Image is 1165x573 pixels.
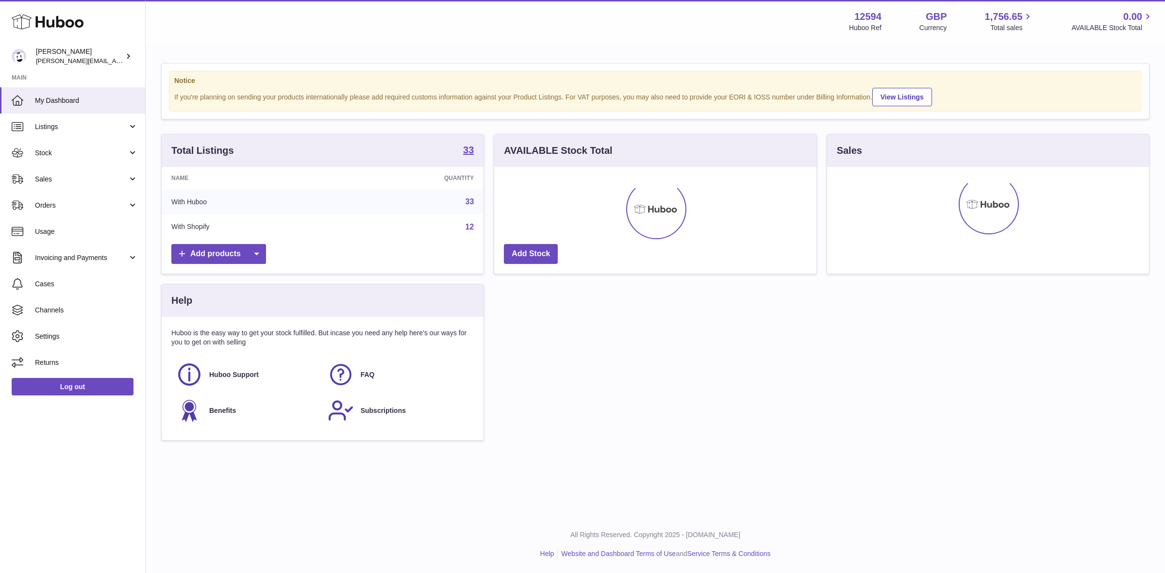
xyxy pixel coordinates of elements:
[174,86,1136,106] div: If you're planning on sending your products internationally please add required customs informati...
[209,370,259,379] span: Huboo Support
[171,328,474,347] p: Huboo is the easy way to get your stock fulfilled. But incase you need any help here's our ways f...
[926,10,947,23] strong: GBP
[35,201,128,210] span: Orders
[36,47,123,65] div: [PERSON_NAME]
[335,167,484,189] th: Quantity
[35,175,128,184] span: Sales
[849,23,882,33] div: Huboo Ref
[12,49,26,64] img: owen@wearemakewaves.com
[176,361,318,388] a: Huboo Support
[35,332,138,341] span: Settings
[1071,10,1153,33] a: 0.00 AVAILABLE Stock Total
[12,378,133,395] a: Log out
[35,253,128,262] span: Invoicing and Payments
[361,370,375,379] span: FAQ
[35,306,138,315] span: Channels
[872,88,932,106] a: View Listings
[171,244,266,264] a: Add products
[35,279,138,289] span: Cases
[463,145,474,157] a: 33
[162,214,335,240] td: With Shopify
[1071,23,1153,33] span: AVAILABLE Stock Total
[162,189,335,214] td: With Huboo
[463,145,474,155] strong: 33
[361,406,406,415] span: Subscriptions
[171,294,192,307] h3: Help
[162,167,335,189] th: Name
[985,10,1023,23] span: 1,756.65
[504,244,558,264] a: Add Stock
[35,96,138,105] span: My Dashboard
[153,530,1157,540] p: All Rights Reserved. Copyright 2025 - [DOMAIN_NAME]
[837,144,862,157] h3: Sales
[176,397,318,424] a: Benefits
[35,227,138,236] span: Usage
[209,406,236,415] span: Benefits
[174,76,1136,85] strong: Notice
[558,549,770,558] li: and
[35,148,128,158] span: Stock
[1123,10,1142,23] span: 0.00
[328,397,469,424] a: Subscriptions
[687,550,771,557] a: Service Terms & Conditions
[540,550,554,557] a: Help
[504,144,612,157] h3: AVAILABLE Stock Total
[854,10,882,23] strong: 12594
[919,23,947,33] div: Currency
[466,223,474,231] a: 12
[990,23,1033,33] span: Total sales
[171,144,234,157] h3: Total Listings
[36,57,195,65] span: [PERSON_NAME][EMAIL_ADDRESS][DOMAIN_NAME]
[561,550,676,557] a: Website and Dashboard Terms of Use
[985,10,1034,33] a: 1,756.65 Total sales
[35,358,138,367] span: Returns
[328,361,469,388] a: FAQ
[466,197,474,206] a: 33
[35,122,128,131] span: Listings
